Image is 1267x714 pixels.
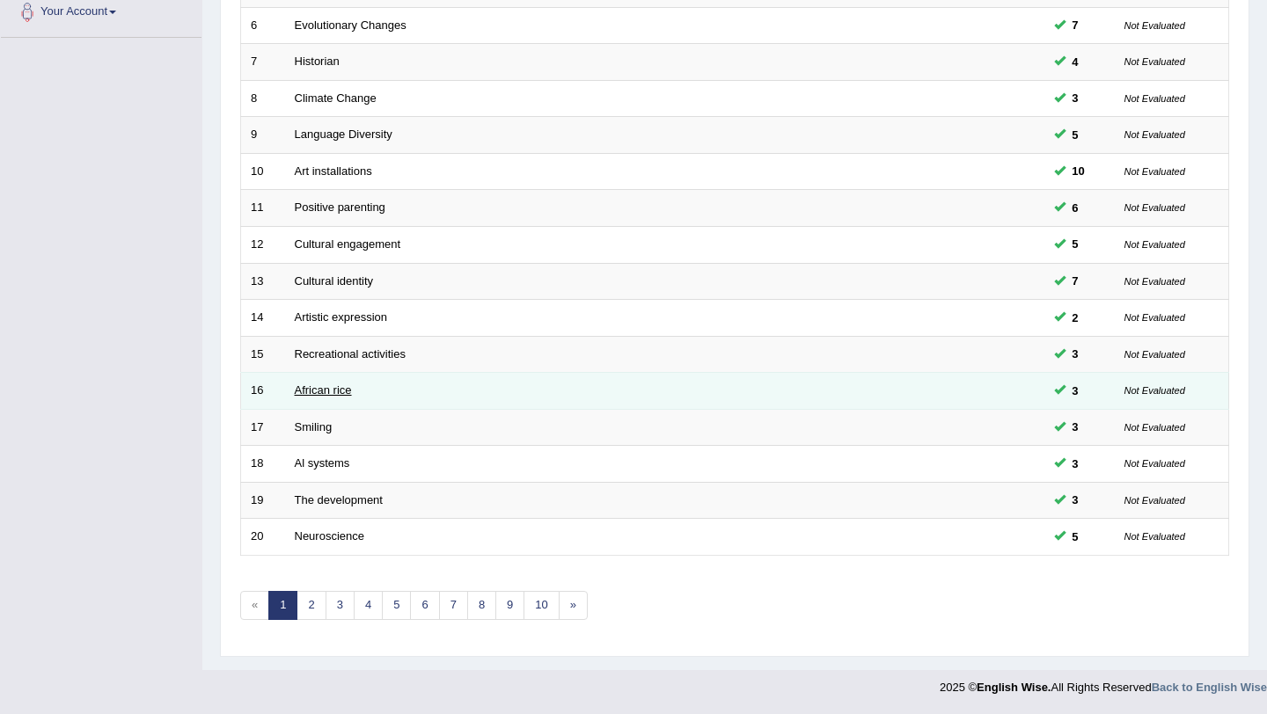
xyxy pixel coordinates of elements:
td: 20 [241,519,285,556]
a: Neuroscience [295,529,365,543]
small: Not Evaluated [1124,202,1185,213]
span: You can still take this question [1066,309,1086,327]
span: You can still take this question [1066,16,1086,34]
a: Climate Change [295,91,377,105]
span: You can still take this question [1066,418,1086,436]
td: 14 [241,300,285,337]
a: Smiling [295,420,333,433]
small: Not Evaluated [1124,20,1185,31]
small: Not Evaluated [1124,56,1185,67]
a: 7 [439,591,468,620]
a: 6 [410,591,439,620]
a: Historian [295,55,340,68]
small: Not Evaluated [1124,458,1185,469]
small: Not Evaluated [1124,531,1185,542]
span: You can still take this question [1066,53,1086,71]
span: You can still take this question [1066,272,1086,290]
span: You can still take this question [1066,89,1086,107]
a: 4 [354,591,383,620]
a: Cultural engagement [295,237,401,251]
td: 6 [241,7,285,44]
a: Al systems [295,456,350,470]
a: 8 [467,591,496,620]
small: Not Evaluated [1124,422,1185,433]
td: 16 [241,373,285,410]
small: Not Evaluated [1124,166,1185,177]
td: 10 [241,153,285,190]
td: 18 [241,446,285,483]
a: Cultural identity [295,274,374,288]
a: Artistic expression [295,310,387,324]
td: 9 [241,117,285,154]
a: Art installations [295,164,372,178]
a: Language Diversity [295,127,392,141]
small: Not Evaluated [1124,349,1185,360]
a: Back to English Wise [1152,681,1267,694]
a: The development [295,493,383,506]
td: 12 [241,226,285,263]
a: » [559,591,588,620]
span: You can still take this question [1066,126,1086,144]
a: 1 [268,591,297,620]
div: 2025 © All Rights Reserved [940,670,1267,696]
small: Not Evaluated [1124,239,1185,250]
td: 8 [241,80,285,117]
span: « [240,591,269,620]
a: Recreational activities [295,347,406,361]
small: Not Evaluated [1124,276,1185,287]
span: You can still take this question [1066,528,1086,546]
small: Not Evaluated [1124,385,1185,396]
span: You can still take this question [1066,491,1086,509]
span: You can still take this question [1066,235,1086,253]
span: You can still take this question [1066,162,1092,180]
span: You can still take this question [1066,345,1086,363]
td: 13 [241,263,285,300]
a: African rice [295,383,352,397]
small: Not Evaluated [1124,93,1185,104]
small: Not Evaluated [1124,129,1185,140]
span: You can still take this question [1066,455,1086,473]
a: Evolutionary Changes [295,18,406,32]
a: 2 [297,591,326,620]
a: 5 [382,591,411,620]
a: 3 [326,591,355,620]
span: You can still take this question [1066,382,1086,400]
td: 11 [241,190,285,227]
a: Positive parenting [295,200,385,214]
td: 15 [241,336,285,373]
a: 9 [495,591,524,620]
a: 10 [524,591,559,620]
td: 7 [241,44,285,81]
span: You can still take this question [1066,199,1086,217]
small: Not Evaluated [1124,495,1185,506]
strong: English Wise. [977,681,1051,694]
td: 19 [241,482,285,519]
td: 17 [241,409,285,446]
small: Not Evaluated [1124,312,1185,323]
